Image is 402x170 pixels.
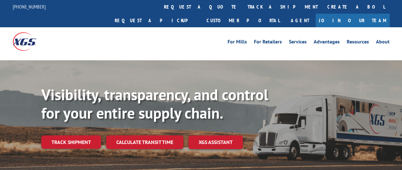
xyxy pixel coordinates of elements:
a: Join Our Team [316,14,390,27]
a: Resources [347,39,369,46]
a: Track shipment [41,135,101,149]
a: Calculate transit time [106,135,183,149]
a: Customer Portal [202,14,284,27]
a: For Retailers [254,39,282,46]
a: Request a pickup [110,14,202,27]
a: [PHONE_NUMBER] [13,3,46,10]
a: Advantages [314,39,340,46]
a: XGS ASSISTANT [188,135,243,149]
a: Agent [284,14,316,27]
b: Visibility, transparency, and control for your entire supply chain. [41,85,268,123]
a: For Mills [228,39,247,46]
a: Services [289,39,307,46]
a: About [376,39,390,46]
